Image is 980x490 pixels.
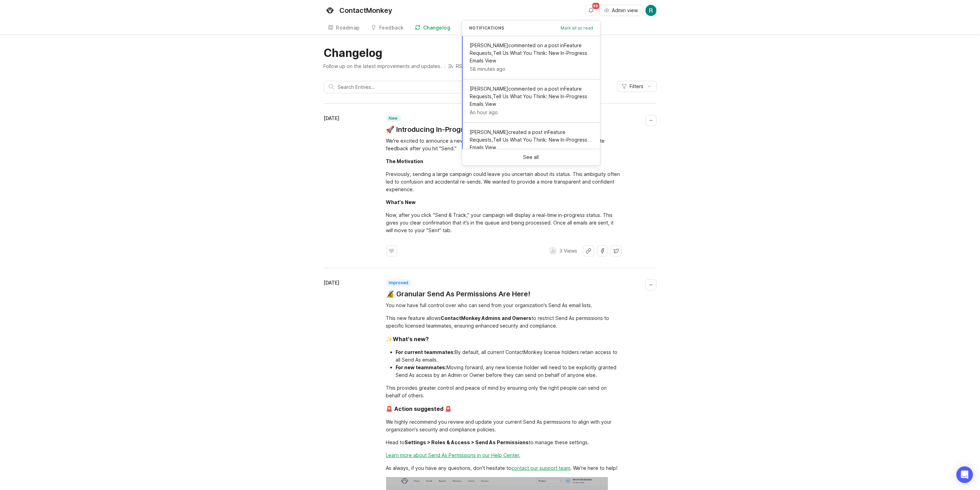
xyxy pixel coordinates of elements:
[599,5,643,16] button: Admin view
[597,245,608,256] button: Share on Facebook
[324,115,340,121] time: [DATE]
[324,63,442,70] p: Follow up on the latest improvements and updates.
[405,439,529,445] div: Settings > Roles & Access > Send As Permissions
[386,158,424,164] div: The Motivation
[389,280,409,286] p: improved
[386,314,622,330] div: This new feature allows to restrict Send As permissions to specific licensed teammates, ensuring ...
[324,46,657,60] h1: Changelog
[386,452,521,458] a: Learn more about Send As Permissions in our Help Center.
[470,42,593,65] span: [PERSON_NAME] commented on a post in Feature Requests , Tell Us What You Think: New In-Progress E...
[470,128,593,151] span: [PERSON_NAME] created a post in Feature Requests , Tell Us What You Think: New In-Progress Emails...
[470,65,505,73] span: 58 minutes ago
[645,115,657,126] button: Collapse changelog entry
[340,7,393,14] div: ContactMonkey
[386,199,416,205] div: What's New
[324,21,364,35] a: Roadmap
[379,25,404,30] div: Feedback
[386,211,622,234] div: Now, after you click "Send & Track," your campaign will display a real-time in-progress status. T...
[386,289,531,299] a: 🔏 Granular Send As Permissions Are Here!
[583,245,594,256] button: Share link
[336,25,360,30] div: Roadmap
[612,7,638,14] span: Admin view
[645,279,657,290] button: Collapse changelog entry
[396,364,447,370] div: For new teammates:
[561,26,593,30] span: Mark all as read
[470,109,498,116] span: An hour ago
[617,81,657,92] button: Filters
[386,125,502,134] a: 🚀 Introducing In-Progress Emails!
[456,63,466,70] p: RSS
[441,315,532,321] div: ContactMonkey Admins and Owners
[386,137,622,152] div: We're excited to announce a new in-progress status for your campaigns, giving you immediate feedb...
[324,280,340,286] time: [DATE]
[462,36,600,79] a: [PERSON_NAME]commented on a post inFeature Requests,Tell Us What You Think: New In-Progress Email...
[423,25,451,30] div: Changelog
[396,348,622,364] li: By default, all current ContactMonkey license holders retain access to all Send As emails.
[386,418,622,433] div: We highly recommend you review and update your current Send As permissions to align with your org...
[396,364,622,379] li: Moving forward, any new license holder will need to be explicitly granted Send As access by an Ad...
[462,123,600,166] a: [PERSON_NAME]created a post inFeature Requests,Tell Us What You Think: New In-Progress Emails Vie...
[386,170,622,193] div: Previously, sending a large campaign could leave you uncertain about its status. This ambiguity o...
[393,336,429,343] div: What's new?
[386,302,622,309] div: You now have full control over who can send from your organization's Send As email lists.
[630,83,644,90] span: Filters
[386,439,622,446] div: Head to to manage these settings.
[411,21,455,35] a: Changelog
[560,247,578,254] p: 3 Views
[462,149,600,165] a: See all
[462,79,600,123] a: [PERSON_NAME]commented on a post inFeature Requests,Tell Us What You Think: New In-Progress Email...
[389,116,398,121] p: new
[645,5,657,16] img: Rowan Naylor
[386,405,452,413] div: 🚨 Action suggested 🚨
[956,466,973,483] div: Open Intercom Messenger
[586,5,597,16] button: Notifications
[470,85,593,108] span: [PERSON_NAME] commented on a post in Feature Requests , Tell Us What You Think: New In-Progress E...
[338,83,499,91] input: Search Entries...
[448,63,466,70] a: RSS
[386,384,622,399] div: This provides greater control and peace of mind by ensuring only the right people can send on beh...
[367,21,408,35] a: Feedback
[592,3,599,9] span: 99
[396,349,455,355] div: For current teammates:
[386,464,622,472] div: As always, if you have any questions, don't hesitate to . We're here to help!
[324,4,336,17] img: ContactMonkey logo
[611,245,622,256] button: Share on X
[469,26,504,30] h3: Notifications
[512,465,571,471] a: contact our support team
[386,335,429,343] div: ✨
